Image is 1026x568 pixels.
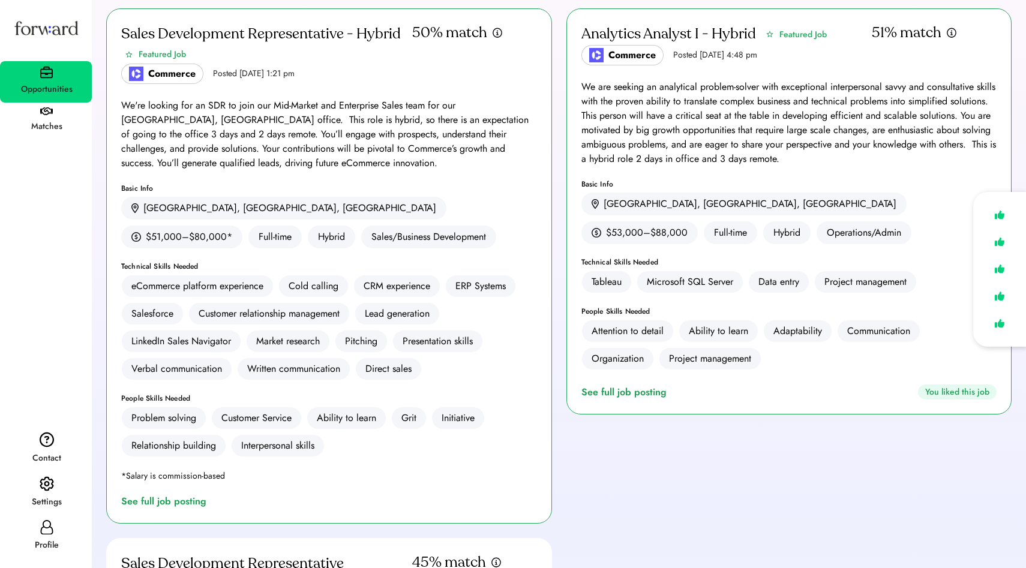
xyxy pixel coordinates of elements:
div: People Skills Needed [581,308,997,315]
div: Interpersonal skills [241,438,314,453]
div: Ability to learn [317,411,376,425]
a: See full job posting [581,385,671,399]
div: Featured Job [779,28,827,41]
div: [GEOGRAPHIC_DATA], [GEOGRAPHIC_DATA], [GEOGRAPHIC_DATA] [143,201,436,215]
div: Settings [1,495,92,509]
img: briefcase.svg [40,66,53,79]
img: Forward logo [12,10,80,46]
div: Verbal communication [131,362,222,376]
div: Salesforce [131,306,173,321]
div: Full-time [248,226,302,248]
img: like.svg [991,260,1008,278]
div: Data entry [758,275,799,289]
div: Lead generation [365,306,430,321]
img: location.svg [592,199,599,209]
div: We're looking for an SDR to join our Mid-Market and Enterprise Sales team for our [GEOGRAPHIC_DAT... [121,98,537,170]
div: Grit [401,411,416,425]
div: Technical Skills Needed [121,263,537,270]
img: info.svg [946,27,957,38]
div: Communication [847,324,910,338]
div: Commerce [148,67,196,81]
div: Full-time [704,221,757,244]
div: Project management [824,275,907,289]
div: Sales/Business Development [361,226,496,248]
div: Posted [DATE] 1:21 pm [213,68,295,80]
img: settings.svg [40,476,54,492]
img: poweredbycommerce_logo.jpeg [129,67,143,81]
div: Commerce [608,48,656,62]
div: Operations/Admin [817,221,911,244]
div: We are seeking an analytical problem-solver with exceptional interpersonal savvy and consultative... [581,80,997,166]
div: Basic Info [581,181,997,188]
div: Contact [1,451,92,465]
div: $51,000–$80,000 [146,230,227,244]
img: money.svg [131,232,141,242]
div: 50% match [412,23,487,43]
img: info.svg [491,557,502,568]
div: Project management [669,351,751,366]
div: Ability to learn [689,324,748,338]
img: like.svg [991,315,1008,332]
div: Pitching [345,334,377,348]
div: Profile [1,538,92,552]
div: Adaptability [773,324,822,338]
img: poweredbycommerce_logo.jpeg [589,48,604,62]
div: Presentation skills [403,334,473,348]
div: You liked this job [918,384,997,399]
div: Microsoft SQL Server [647,275,733,289]
div: ERP Systems [455,279,506,293]
img: location.svg [131,203,139,214]
div: Attention to detail [592,324,664,338]
img: contact.svg [40,432,54,447]
img: like.svg [991,287,1008,305]
div: Sales Development Representative - Hybrid [121,25,401,44]
div: Relationship building [131,438,216,453]
div: Basic Info [121,185,537,192]
a: See full job posting [121,494,211,509]
div: Cold calling [289,279,338,293]
div: Matches [1,119,92,134]
div: Opportunities [1,82,92,97]
div: 51% match [872,23,941,43]
img: info.svg [492,27,503,38]
div: CRM experience [364,279,430,293]
img: like.svg [991,233,1008,251]
div: [GEOGRAPHIC_DATA], [GEOGRAPHIC_DATA], [GEOGRAPHIC_DATA] [604,197,896,211]
div: LinkedIn Sales Navigator [131,334,231,348]
div: Featured Job [139,48,186,61]
img: handshake.svg [40,107,53,116]
div: *Salary is commission-based [121,471,225,480]
div: Posted [DATE] 4:48 pm [673,49,757,61]
div: People Skills Needed [121,395,537,402]
div: eCommerce platform experience [131,279,263,293]
div: Written communication [247,362,340,376]
div: Problem solving [131,411,196,425]
img: money.svg [592,227,601,238]
div: Technical Skills Needed [581,259,997,266]
div: Hybrid [308,226,355,248]
div: Organization [592,351,644,366]
div: $53,000–$88,000 [606,226,688,240]
div: Direct sales [365,362,412,376]
div: Market research [256,334,320,348]
div: Customer relationship management [199,306,340,321]
div: Customer Service [221,411,292,425]
div: Initiative [442,411,475,425]
img: like.svg [991,206,1008,224]
div: Tableau [592,275,622,289]
div: Analytics Analyst I - Hybrid [581,25,756,44]
div: Hybrid [763,221,811,244]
